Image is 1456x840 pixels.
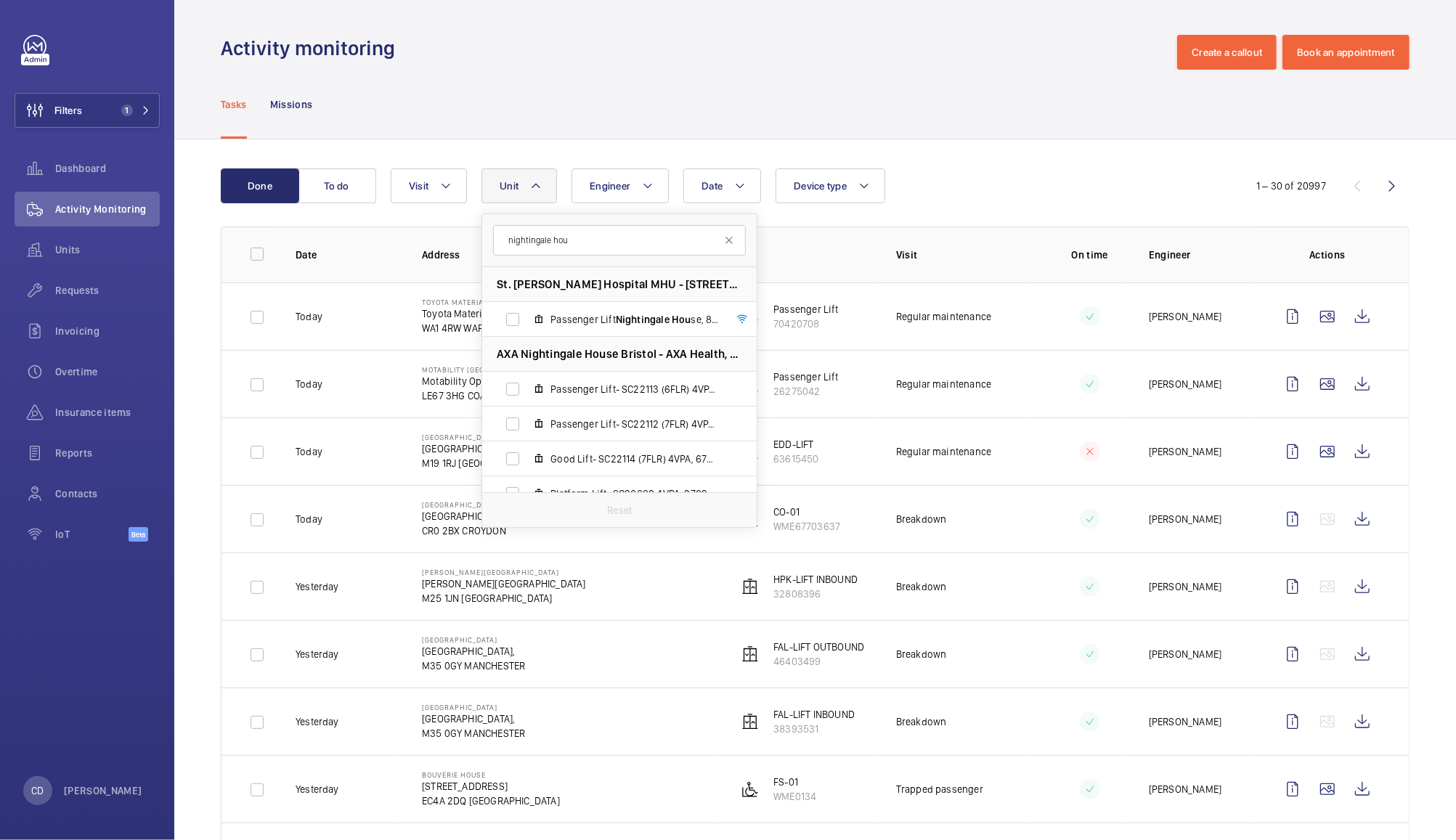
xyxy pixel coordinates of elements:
p: M25 1JN [GEOGRAPHIC_DATA] [422,591,585,605]
p: Engineer [1149,248,1252,262]
p: Breakdown [896,647,947,661]
p: Passenger Lift [773,370,839,384]
p: Yesterday [296,782,339,796]
p: Actions [1275,248,1380,262]
p: [PERSON_NAME] [64,783,142,798]
span: Beta [129,527,148,542]
p: LE67 3HG COALVILLE [422,388,542,403]
p: [GEOGRAPHIC_DATA] [422,500,513,509]
p: Tasks [221,97,247,112]
img: elevator.svg [741,578,759,595]
span: Invoicing [55,324,160,338]
span: Engineer [590,180,630,192]
button: To do [298,168,376,203]
button: Book an appointment [1282,35,1410,70]
p: 63615450 [773,452,818,466]
span: Overtime [55,364,160,379]
span: Dashboard [55,161,160,176]
p: FAL-LIFT INBOUND [773,707,855,722]
span: Device type [794,180,847,192]
p: Missions [270,97,313,112]
input: Search by unit or address [493,225,746,256]
p: [GEOGRAPHIC_DATA], [422,441,550,456]
p: FAL-LIFT OUTBOUND [773,640,864,654]
button: Unit [481,168,557,203]
p: Today [296,512,322,526]
p: WME0134 [773,789,816,804]
span: Contacts [55,486,160,501]
button: Done [221,168,299,203]
span: Insurance items [55,405,160,420]
p: CD [31,783,44,798]
span: Nightingale [616,314,670,325]
p: Reset [607,503,632,518]
span: Good Lift- SC22114 (7FLR) 4VPA, 67202809 [550,452,719,466]
button: Filters1 [15,93,160,128]
button: Visit [391,168,467,203]
p: EDD-LIFT [773,437,818,452]
p: Regular maintenance [896,377,991,391]
p: Unit [738,248,873,262]
p: Breakdown [896,714,947,729]
p: [GEOGRAPHIC_DATA] [422,433,550,441]
p: 26275042 [773,384,839,399]
p: Yesterday [296,579,339,594]
span: Filters [54,103,82,118]
span: AXA Nightingale House Bristol - AXA Health, BS6 6UT BRISTOL [497,346,742,362]
h1: Activity monitoring [221,35,404,62]
p: HPK-LIFT INBOUND [773,572,858,587]
p: [PERSON_NAME] [1149,309,1221,324]
p: M35 0GY MANCHESTER [422,658,525,673]
p: WME67703637 [773,519,840,534]
p: CR0 2BX CROYDON [422,523,513,538]
p: [PERSON_NAME][GEOGRAPHIC_DATA] [422,576,585,591]
img: platform_lift.svg [741,780,759,798]
p: Motability [GEOGRAPHIC_DATA] [422,365,542,374]
p: Motability Operations Ltd [422,374,542,388]
span: Passenger Lift- SC22112 (7FLR) 4VPA, 96181638 [550,417,719,431]
p: [PERSON_NAME] [1149,377,1221,391]
button: Create a callout [1177,35,1277,70]
p: FS-01 [773,775,816,789]
p: Toyota Material Handling [GEOGRAPHIC_DATA] [422,306,662,321]
p: Passenger Lift [773,302,839,317]
span: Requests [55,283,160,298]
span: Passenger Lift- SC22113 (6FLR) 4VPA, 61247277 [550,382,719,396]
p: [PERSON_NAME] [1149,714,1221,729]
p: 32808396 [773,587,858,601]
p: Address [422,248,715,262]
p: On time [1054,248,1126,262]
p: [GEOGRAPHIC_DATA], [422,711,525,726]
span: Activity Monitoring [55,202,160,216]
p: [PERSON_NAME] [1149,782,1221,796]
p: Today [296,377,322,391]
p: [STREET_ADDRESS] [422,779,560,794]
p: [PERSON_NAME] [1149,579,1221,594]
p: [PERSON_NAME][GEOGRAPHIC_DATA] [422,568,585,576]
span: 1 [121,105,133,116]
p: Yesterday [296,714,339,729]
p: Toyota Material Handling UK- Warrington [PERSON_NAME] [422,298,662,306]
span: Reports [55,446,160,460]
p: Yesterday [296,647,339,661]
p: Visit [896,248,1031,262]
p: Regular maintenance [896,444,991,459]
p: Today [296,309,322,324]
p: [GEOGRAPHIC_DATA] [422,509,513,523]
span: Visit [409,180,428,192]
p: [PERSON_NAME] [1149,647,1221,661]
div: 1 – 30 of 20997 [1256,179,1326,193]
p: [PERSON_NAME] [1149,444,1221,459]
img: elevator.svg [741,645,759,663]
p: Regular maintenance [896,309,991,324]
p: Breakdown [896,579,947,594]
span: Unit [500,180,518,192]
p: EC4A 2DQ [GEOGRAPHIC_DATA] [422,794,560,808]
p: CO-01 [773,505,840,519]
p: Bouverie House [422,770,560,779]
p: [GEOGRAPHIC_DATA], [422,644,525,658]
p: 70420708 [773,317,839,331]
span: St. [PERSON_NAME] Hospital MHU - [STREET_ADDRESS][PERSON_NAME] [497,277,742,292]
span: Date [701,180,723,192]
p: Today [296,444,322,459]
